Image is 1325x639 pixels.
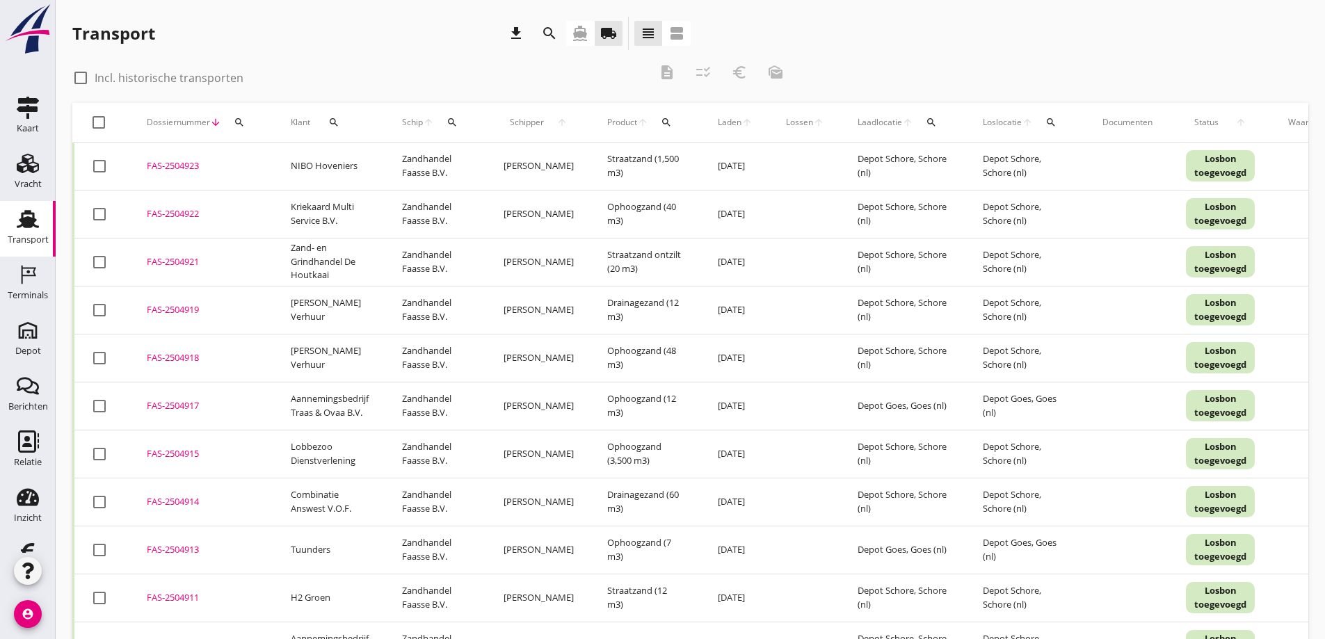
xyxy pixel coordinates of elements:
[402,116,423,129] span: Schip
[966,143,1086,191] td: Depot Schore, Schore (nl)
[966,238,1086,286] td: Depot Schore, Schore (nl)
[718,116,741,129] span: Laden
[385,430,487,478] td: Zandhandel Faasse B.V.
[1186,342,1255,373] div: Losbon toegevoegd
[147,591,257,605] div: FAS-2504911
[487,382,591,430] td: [PERSON_NAME]
[385,478,487,526] td: Zandhandel Faasse B.V.
[487,334,591,382] td: [PERSON_NAME]
[147,399,257,413] div: FAS-2504917
[591,430,701,478] td: Ophoogzand (3,500 m3)
[902,117,913,128] i: arrow_upward
[487,190,591,238] td: [PERSON_NAME]
[600,25,617,42] i: local_shipping
[966,190,1086,238] td: Depot Schore, Schore (nl)
[701,430,769,478] td: [DATE]
[291,106,369,139] div: Klant
[926,117,937,128] i: search
[14,513,42,522] div: Inzicht
[1186,246,1255,277] div: Losbon toegevoegd
[1102,116,1153,129] div: Documenten
[8,402,48,411] div: Berichten
[701,574,769,622] td: [DATE]
[147,351,257,365] div: FAS-2504918
[385,574,487,622] td: Zandhandel Faasse B.V.
[701,190,769,238] td: [DATE]
[8,235,49,244] div: Transport
[147,447,257,461] div: FAS-2504915
[640,25,657,42] i: view_headline
[1227,117,1255,128] i: arrow_upward
[423,117,434,128] i: arrow_upward
[661,117,672,128] i: search
[147,303,257,317] div: FAS-2504919
[591,238,701,286] td: Straatzand ontzilt (20 m3)
[487,574,591,622] td: [PERSON_NAME]
[487,526,591,574] td: [PERSON_NAME]
[841,430,966,478] td: Depot Schore, Schore (nl)
[591,526,701,574] td: Ophoogzand (7 m3)
[274,190,385,238] td: Kriekaard Multi Service B.V.
[147,543,257,557] div: FAS-2504913
[786,116,813,129] span: Lossen
[274,334,385,382] td: [PERSON_NAME] Verhuur
[1022,117,1033,128] i: arrow_upward
[14,600,42,628] i: account_circle
[841,382,966,430] td: Depot Goes, Goes (nl)
[1186,534,1255,565] div: Losbon toegevoegd
[668,25,685,42] i: view_agenda
[966,526,1086,574] td: Depot Goes, Goes (nl)
[385,382,487,430] td: Zandhandel Faasse B.V.
[1186,438,1255,469] div: Losbon toegevoegd
[1186,390,1255,421] div: Losbon toegevoegd
[447,117,458,128] i: search
[591,190,701,238] td: Ophoogzand (40 m3)
[147,116,210,129] span: Dossiernummer
[841,334,966,382] td: Depot Schore, Schore (nl)
[841,143,966,191] td: Depot Schore, Schore (nl)
[591,574,701,622] td: Straatzand (12 m3)
[487,430,591,478] td: [PERSON_NAME]
[210,117,221,128] i: arrow_downward
[1186,294,1255,325] div: Losbon toegevoegd
[591,334,701,382] td: Ophoogzand (48 m3)
[147,159,257,173] div: FAS-2504923
[701,334,769,382] td: [DATE]
[966,574,1086,622] td: Depot Schore, Schore (nl)
[508,25,524,42] i: download
[966,478,1086,526] td: Depot Schore, Schore (nl)
[1186,150,1255,181] div: Losbon toegevoegd
[487,286,591,334] td: [PERSON_NAME]
[8,291,48,300] div: Terminals
[385,143,487,191] td: Zandhandel Faasse B.V.
[966,382,1086,430] td: Depot Goes, Goes (nl)
[17,124,39,133] div: Kaart
[1186,116,1227,129] span: Status
[274,238,385,286] td: Zand- en Grindhandel De Houtkaai
[385,526,487,574] td: Zandhandel Faasse B.V.
[1186,486,1255,517] div: Losbon toegevoegd
[3,3,53,55] img: logo-small.a267ee39.svg
[274,382,385,430] td: Aannemingsbedrijf Traas & Ovaa B.V.
[701,478,769,526] td: [DATE]
[15,346,41,355] div: Depot
[95,71,243,85] label: Incl. historische transporten
[841,574,966,622] td: Depot Schore, Schore (nl)
[591,478,701,526] td: Drainagezand (60 m3)
[813,117,824,128] i: arrow_upward
[701,526,769,574] td: [DATE]
[983,116,1022,129] span: Loslocatie
[701,238,769,286] td: [DATE]
[147,207,257,221] div: FAS-2504922
[487,238,591,286] td: [PERSON_NAME]
[550,117,574,128] i: arrow_upward
[14,458,42,467] div: Relatie
[385,286,487,334] td: Zandhandel Faasse B.V.
[841,190,966,238] td: Depot Schore, Schore (nl)
[572,25,588,42] i: directions_boat
[637,117,648,128] i: arrow_upward
[841,286,966,334] td: Depot Schore, Schore (nl)
[385,334,487,382] td: Zandhandel Faasse B.V.
[966,286,1086,334] td: Depot Schore, Schore (nl)
[147,495,257,509] div: FAS-2504914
